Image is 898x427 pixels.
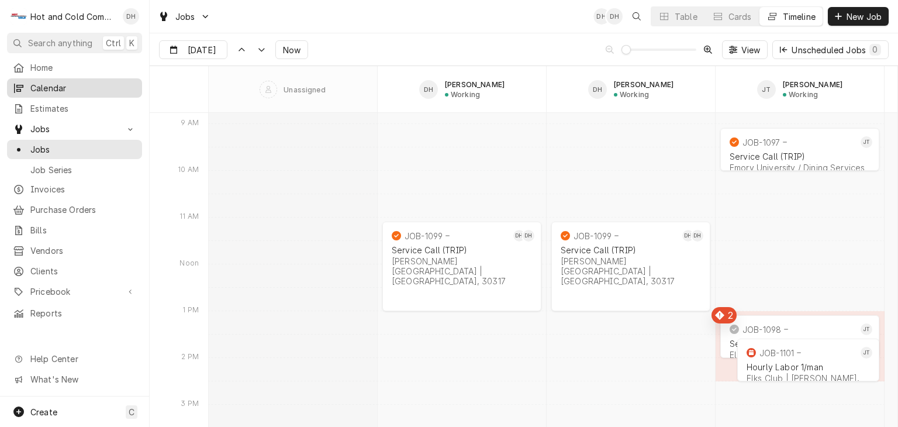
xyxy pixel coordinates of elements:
div: Jason Thomason's Avatar [757,80,776,99]
div: DH [692,230,703,242]
span: Create [30,407,57,417]
div: Hourly Labor 1/man [747,362,870,372]
span: What's New [30,373,135,385]
a: Estimates [7,99,142,118]
a: Jobs [7,140,142,159]
div: Table [675,11,697,23]
a: Vendors [7,241,142,260]
div: [PERSON_NAME][GEOGRAPHIC_DATA] | [GEOGRAPHIC_DATA], 30317 [392,256,532,286]
div: Jason Thomason's Avatar [861,323,872,335]
div: SPACE for context menu [209,66,885,113]
div: 2 PM [175,352,205,365]
div: Daryl Harris's Avatar [419,80,438,99]
div: 3 PM [175,399,205,412]
span: Jobs [30,123,119,135]
div: [PERSON_NAME] [445,80,505,89]
a: Go to What's New [7,370,142,389]
a: Bills [7,221,142,240]
a: Clients [7,261,142,281]
button: Open search [627,7,646,26]
span: Jobs [30,143,136,156]
a: Job Series [7,160,142,180]
a: Go to Jobs [153,7,215,26]
button: Unscheduled Jobs0 [772,40,889,59]
span: Search anything [28,37,92,49]
span: Jobs [175,11,195,23]
div: 0 [872,43,879,56]
div: SPACE for context menu [150,66,208,113]
div: Working [789,90,818,99]
div: DH [606,8,623,25]
div: Jason Thomason's Avatar [861,136,872,148]
div: Daryl Harris's Avatar [593,8,610,25]
span: View [739,44,763,56]
a: Home [7,58,142,77]
div: Daryl Harris's Avatar [682,230,694,242]
div: [PERSON_NAME][GEOGRAPHIC_DATA] | [GEOGRAPHIC_DATA], 30317 [561,256,701,286]
button: Now [275,40,308,59]
span: C [129,406,134,418]
div: Daryl Harris's Avatar [606,8,623,25]
span: Clients [30,265,136,277]
div: 11 AM [174,212,205,225]
div: Unassigned [284,85,326,94]
div: JOB-1101 [759,348,794,358]
span: New Job [844,11,884,23]
div: Hot and Cold Commercial Kitchens, Inc.'s Avatar [11,8,27,25]
div: David Harris's Avatar [523,230,534,242]
div: David Harris's Avatar [588,80,607,99]
div: 10 AM [172,165,205,178]
div: [PERSON_NAME] [783,80,842,89]
a: Reports [7,304,142,323]
div: 9 AM [175,118,205,131]
div: DH [123,8,139,25]
div: JOB-1098 [742,325,781,335]
a: Invoices [7,180,142,199]
span: Pricebook [30,285,119,298]
a: Go to Pricebook [7,282,142,301]
div: Cards [728,11,752,23]
div: DH [593,8,610,25]
div: Hot and Cold Commercial Kitchens, Inc. [30,11,116,23]
div: Service Call (TRIP) [730,151,870,161]
span: Help Center [30,353,135,365]
span: Vendors [30,245,136,257]
span: Bills [30,224,136,236]
span: K [129,37,134,49]
div: David Harris's Avatar [692,230,703,242]
a: Calendar [7,78,142,98]
div: [PERSON_NAME] [614,80,673,89]
div: Unscheduled Jobs [792,44,881,56]
a: Go to Help Center [7,349,142,369]
div: JOB-1097 [742,137,780,147]
div: JT [861,136,872,148]
div: DH [523,230,534,242]
div: Daryl Harris's Avatar [123,8,139,25]
div: Jason Thomason's Avatar [861,347,872,359]
div: Timeline [783,11,816,23]
span: Calendar [30,82,136,94]
div: Service Call (TRIP) [730,339,870,349]
span: Invoices [30,183,136,195]
a: Purchase Orders [7,200,142,219]
div: JOB-1099 [405,231,443,241]
div: JT [757,80,776,99]
div: Working [451,90,480,99]
span: Job Series [30,164,136,176]
button: New Job [828,7,889,26]
div: DH [682,230,694,242]
span: Home [30,61,136,74]
div: Working [620,90,649,99]
div: Noon [174,259,205,271]
div: 1 PM [177,305,205,318]
div: Daryl Harris's Avatar [513,230,525,242]
div: JT [861,323,872,335]
span: Estimates [30,102,136,115]
div: DH [588,80,607,99]
div: JT [861,347,872,359]
span: Now [281,44,303,56]
button: Search anythingCtrlK [7,33,142,53]
span: Ctrl [106,37,121,49]
span: Purchase Orders [30,204,136,216]
div: Service Call (TRIP) [392,245,532,255]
